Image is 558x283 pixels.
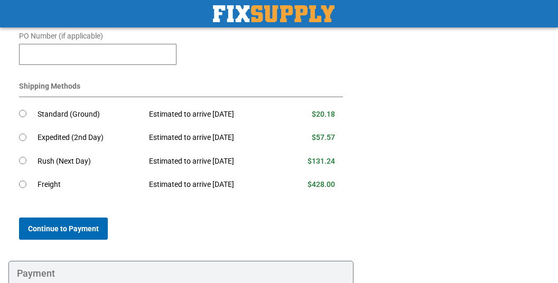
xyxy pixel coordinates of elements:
[38,149,141,173] td: Rush (Next Day)
[312,133,335,141] span: $57.57
[19,32,103,40] span: PO Number (if applicable)
[28,224,99,233] span: Continue to Payment
[312,110,335,118] span: $20.18
[141,173,282,197] td: Estimated to arrive [DATE]
[38,126,141,150] td: Expedited (2nd Day)
[141,102,282,126] td: Estimated to arrive [DATE]
[38,102,141,126] td: Standard (Ground)
[19,218,108,240] button: Continue to Payment
[308,157,335,165] span: $131.24
[213,5,334,22] img: Fix Industrial Supply
[213,5,334,22] a: store logo
[308,180,335,188] span: $428.00
[141,126,282,150] td: Estimated to arrive [DATE]
[19,81,343,97] div: Shipping Methods
[141,149,282,173] td: Estimated to arrive [DATE]
[38,173,141,197] td: Freight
